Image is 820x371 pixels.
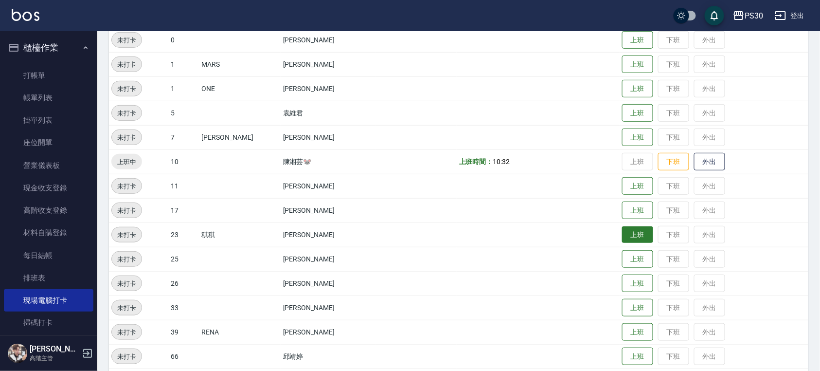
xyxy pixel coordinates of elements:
[112,254,142,264] span: 未打卡
[622,177,653,195] button: 上班
[281,149,375,174] td: 陳湘芸🐭
[622,323,653,341] button: 上班
[622,299,653,317] button: 上班
[112,205,142,216] span: 未打卡
[168,320,199,344] td: 39
[168,149,199,174] td: 10
[4,267,93,289] a: 排班表
[622,275,653,293] button: 上班
[168,101,199,125] td: 5
[622,31,653,49] button: 上班
[111,157,142,167] span: 上班中
[112,303,142,313] span: 未打卡
[112,327,142,337] span: 未打卡
[281,76,375,101] td: [PERSON_NAME]
[281,101,375,125] td: 袁維君
[168,247,199,271] td: 25
[658,153,689,171] button: 下班
[112,84,142,94] span: 未打卡
[281,296,375,320] td: [PERSON_NAME]
[622,104,653,122] button: 上班
[4,199,93,222] a: 高階收支登錄
[281,271,375,296] td: [PERSON_NAME]
[4,109,93,131] a: 掛單列表
[4,35,93,60] button: 櫃檯作業
[4,244,93,267] a: 每日結帳
[4,289,93,312] a: 現場電腦打卡
[168,28,199,52] td: 0
[112,108,142,118] span: 未打卡
[168,52,199,76] td: 1
[729,6,767,26] button: PS30
[622,348,653,366] button: 上班
[493,158,510,166] span: 10:32
[4,131,93,154] a: 座位開單
[771,7,808,25] button: 登出
[199,320,280,344] td: RENA
[4,222,93,244] a: 材料自購登錄
[168,296,199,320] td: 33
[4,154,93,177] a: 營業儀表板
[168,76,199,101] td: 1
[4,87,93,109] a: 帳單列表
[705,6,724,25] button: save
[168,223,199,247] td: 23
[199,52,280,76] td: MARS
[112,230,142,240] span: 未打卡
[199,76,280,101] td: ONE
[112,352,142,362] span: 未打卡
[199,125,280,149] td: [PERSON_NAME]
[4,177,93,199] a: 現金收支登錄
[281,344,375,369] td: 邱靖婷
[622,202,653,220] button: 上班
[4,64,93,87] a: 打帳單
[281,320,375,344] td: [PERSON_NAME]
[168,174,199,198] td: 11
[281,125,375,149] td: [PERSON_NAME]
[281,223,375,247] td: [PERSON_NAME]
[281,174,375,198] td: [PERSON_NAME]
[30,354,79,363] p: 高階主管
[112,59,142,70] span: 未打卡
[694,153,725,171] button: 外出
[168,125,199,149] td: 7
[199,223,280,247] td: 稘稘
[622,226,653,243] button: 上班
[12,9,39,21] img: Logo
[622,80,653,98] button: 上班
[4,312,93,334] a: 掃碼打卡
[622,250,653,268] button: 上班
[168,271,199,296] td: 26
[112,181,142,191] span: 未打卡
[168,198,199,223] td: 17
[112,278,142,289] span: 未打卡
[112,35,142,45] span: 未打卡
[622,56,653,74] button: 上班
[112,132,142,143] span: 未打卡
[745,10,763,22] div: PS30
[459,158,493,166] b: 上班時間：
[281,247,375,271] td: [PERSON_NAME]
[168,344,199,369] td: 66
[281,52,375,76] td: [PERSON_NAME]
[281,198,375,223] td: [PERSON_NAME]
[30,344,79,354] h5: [PERSON_NAME]
[8,344,27,363] img: Person
[281,28,375,52] td: [PERSON_NAME]
[622,129,653,147] button: 上班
